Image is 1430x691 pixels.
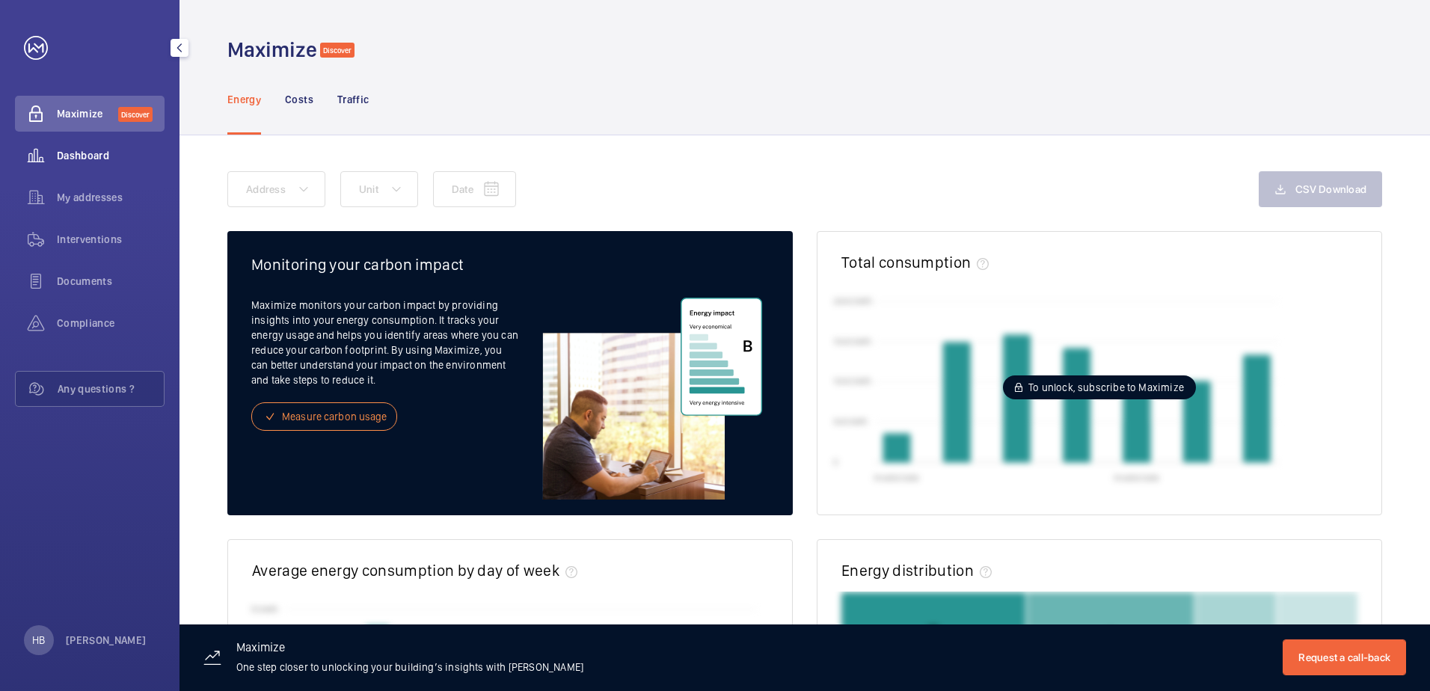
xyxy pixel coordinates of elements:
button: CSV Download [1259,171,1382,207]
h1: Maximize [227,36,317,64]
button: Unit [340,171,418,207]
h2: Energy distribution [841,561,974,580]
p: HB [32,633,45,648]
h2: Total consumption [841,253,971,271]
span: Interventions [57,232,165,247]
span: Discover [320,43,355,58]
button: Request a call-back [1283,639,1406,675]
p: Energy [227,92,261,107]
span: Dashboard [57,148,165,163]
button: Date [433,171,516,207]
h2: Monitoring your carbon impact [251,255,769,274]
text: 0 [833,456,838,467]
span: My addresses [57,190,165,205]
text: 1500 kWh [833,336,871,346]
p: Costs [285,92,313,107]
span: Date [452,183,473,195]
span: Any questions ? [58,381,164,396]
text: 2000 kWh [833,295,872,306]
span: To unlock, subscribe to Maximize [1028,380,1184,395]
p: [PERSON_NAME] [66,633,147,648]
p: Maximize monitors your carbon impact by providing insights into your energy consumption. It track... [251,298,536,387]
span: Measure carbon usage [282,409,387,424]
text: 1000 kWh [833,376,871,387]
h3: Maximize [236,642,583,660]
p: Traffic [337,92,369,107]
img: energy-freemium-EN.svg [536,298,769,500]
span: Discover [118,107,153,122]
text: 500 kWh [833,417,868,427]
p: One step closer to unlocking your building’s insights with [PERSON_NAME] [236,660,583,675]
span: Maximize [57,106,118,121]
button: Address [227,171,325,207]
text: 70 kWh [250,604,278,614]
h2: Average energy consumption by day of week [252,561,559,580]
span: Unit [359,183,378,195]
span: Address [246,183,286,195]
span: Documents [57,274,165,289]
span: Compliance [57,316,165,331]
span: CSV Download [1295,183,1366,195]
